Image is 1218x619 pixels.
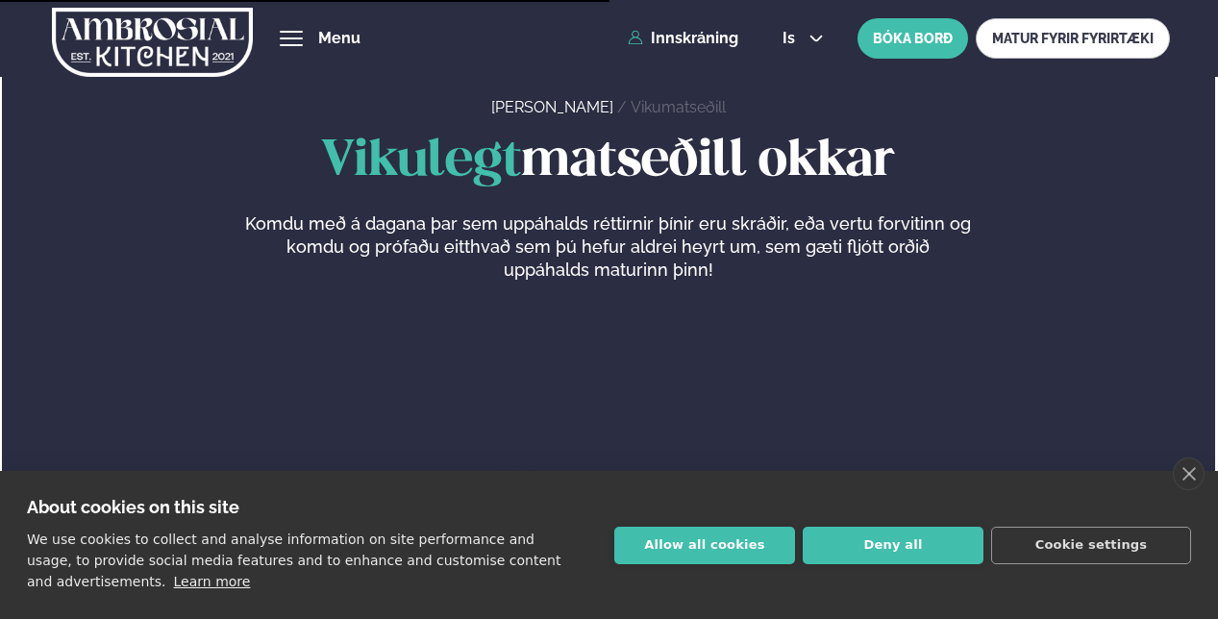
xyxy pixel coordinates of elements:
[631,98,726,116] a: Vikumatseðill
[783,31,801,46] span: is
[491,98,613,116] a: [PERSON_NAME]
[52,3,253,82] img: logo
[767,31,839,46] button: is
[1173,458,1205,490] a: close
[280,27,303,50] button: hamburger
[976,18,1170,59] a: MATUR FYRIR FYRIRTÆKI
[321,137,521,186] span: Vikulegt
[858,18,968,59] button: BÓKA BORÐ
[50,134,1168,189] h1: matseðill okkar
[614,527,795,564] button: Allow all cookies
[617,98,631,116] span: /
[991,527,1191,564] button: Cookie settings
[628,30,738,47] a: Innskráning
[245,212,972,282] p: Komdu með á dagana þar sem uppáhalds réttirnir þínir eru skráðir, eða vertu forvitinn og komdu og...
[803,527,983,564] button: Deny all
[27,532,560,589] p: We use cookies to collect and analyse information on site performance and usage, to provide socia...
[174,574,251,589] a: Learn more
[27,497,239,517] strong: About cookies on this site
